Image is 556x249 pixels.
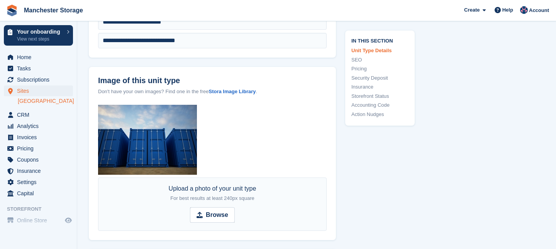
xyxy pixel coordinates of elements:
a: Accounting Code [351,101,409,109]
span: Coupons [17,154,63,165]
span: Invoices [17,132,63,143]
a: menu [4,177,73,188]
a: menu [4,132,73,143]
a: [GEOGRAPHIC_DATA] [18,97,73,105]
span: Tasks [17,63,63,74]
label: Image of this unit type [98,76,327,85]
a: Pricing [351,65,409,73]
img: containers%20high%20res.jpg [98,105,197,175]
div: Don't have your own images? Find one in the free . [98,88,327,96]
span: Insurance [17,165,63,176]
span: For best results at least 240px square [170,195,254,201]
a: Preview store [64,216,73,225]
span: Capital [17,188,63,199]
a: Unit Type Details [351,47,409,55]
a: Insurance [351,83,409,91]
strong: Browse [206,210,228,220]
a: menu [4,215,73,226]
span: CRM [17,109,63,120]
span: Home [17,52,63,63]
span: In this section [351,36,409,44]
span: Settings [17,177,63,188]
a: Your onboarding View next steps [4,25,73,46]
a: Manchester Storage [21,4,86,17]
span: Create [464,6,480,14]
img: stora-icon-8386f47178a22dfd0bd8f6a31ec36ba5ce8667c1dd55bd0f319d3a0aa187defe.svg [6,5,18,16]
input: Browse [190,207,235,223]
p: Your onboarding [17,29,63,34]
span: Analytics [17,121,63,131]
a: Storefront Status [351,92,409,100]
a: menu [4,85,73,96]
a: menu [4,63,73,74]
a: menu [4,143,73,154]
span: Sites [17,85,63,96]
a: menu [4,52,73,63]
span: Subscriptions [17,74,63,85]
span: Online Store [17,215,63,226]
span: Storefront [7,205,77,213]
a: menu [4,188,73,199]
a: menu [4,74,73,85]
a: menu [4,154,73,165]
span: Help [502,6,513,14]
a: Action Nudges [351,110,409,118]
a: menu [4,109,73,120]
a: SEO [351,56,409,63]
span: Account [529,7,549,14]
a: Security Deposit [351,74,409,82]
a: menu [4,165,73,176]
a: Stora Image Library [208,89,256,94]
p: View next steps [17,36,63,43]
a: menu [4,121,73,131]
div: Upload a photo of your unit type [169,184,256,203]
span: Pricing [17,143,63,154]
